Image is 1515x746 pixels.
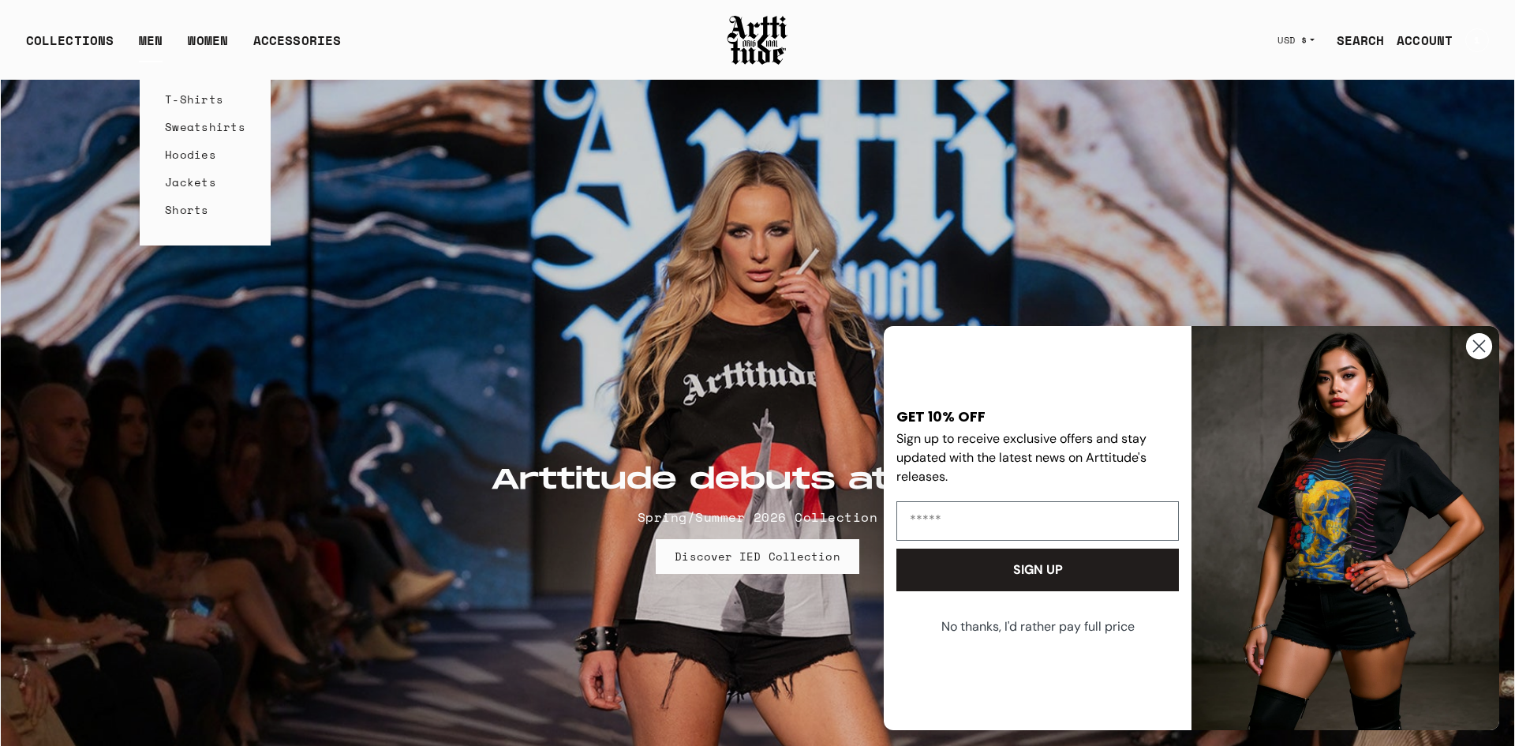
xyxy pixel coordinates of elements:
a: WOMEN [188,31,228,62]
button: USD $ [1268,23,1324,58]
img: 88b40c6e-4fbe-451e-b692-af676383430e.jpeg [1191,326,1499,730]
div: FLYOUT Form [868,310,1515,746]
img: Arttitude [726,13,789,67]
p: Spring/Summer 2026 Collection [491,508,1024,527]
input: Email [896,501,1179,541]
span: 1 [1474,36,1479,45]
a: Sweatshirts [165,113,245,141]
span: Sign up to receive exclusive offers and stay updated with the latest news on Arttitude's releases. [896,430,1147,485]
div: ACCESSORIES [253,31,341,62]
a: T-Shirts [165,85,245,113]
a: Hoodies [165,141,245,168]
a: Discover IED Collection [656,539,858,574]
a: Jackets [165,168,245,196]
h2: Arttitude debuts at NYFW [491,463,1024,498]
a: Open cart [1453,22,1489,58]
span: GET 10% OFF [896,407,986,426]
a: MEN [139,31,163,62]
div: COLLECTIONS [26,31,114,62]
span: USD $ [1277,34,1307,47]
a: ACCOUNT [1384,24,1453,56]
button: No thanks, I'd rather pay full price [895,607,1180,647]
button: Close dialog [1465,332,1493,360]
ul: Main navigation [13,31,353,62]
button: SIGN UP [896,549,1179,591]
a: Shorts [165,196,245,223]
a: SEARCH [1324,24,1385,56]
